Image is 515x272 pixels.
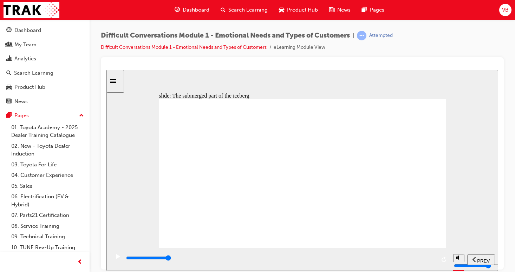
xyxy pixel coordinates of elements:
[356,3,390,17] a: pages-iconPages
[79,111,84,120] span: up-icon
[287,6,318,14] span: Product Hub
[183,6,209,14] span: Dashboard
[369,32,393,39] div: Attempted
[221,6,226,14] span: search-icon
[8,210,87,221] a: 07. Parts21 Certification
[8,159,87,170] a: 03. Toyota For Life
[8,181,87,192] a: 05. Sales
[14,83,45,91] div: Product Hub
[215,3,273,17] a: search-iconSearch Learning
[6,99,12,105] span: news-icon
[347,178,357,201] div: misc controls
[6,56,12,62] span: chart-icon
[3,67,87,80] a: Search Learning
[6,27,12,34] span: guage-icon
[101,44,267,50] a: Difficult Conversations Module 1 - Emotional Needs and Types of Customers
[101,32,350,40] span: Difficult Conversations Module 1 - Emotional Needs and Types of Customers
[6,42,12,48] span: people-icon
[6,113,12,119] span: pages-icon
[502,6,509,14] span: VB
[361,185,389,195] button: previous
[371,188,383,194] span: PREV
[357,31,366,40] span: learningRecordVerb_ATTEMPT-icon
[3,38,87,51] a: My Team
[14,55,36,63] div: Analytics
[4,2,59,18] img: Trak
[3,24,87,37] a: Dashboard
[8,122,87,141] a: 01. Toyota Academy - 2025 Dealer Training Catalogue
[4,178,343,201] div: playback controls
[3,109,87,122] button: Pages
[353,32,354,40] span: |
[337,6,351,14] span: News
[14,98,28,106] div: News
[3,22,87,109] button: DashboardMy TeamAnalyticsSearch LearningProduct HubNews
[8,231,87,242] a: 09. Technical Training
[14,112,29,120] div: Pages
[4,184,15,196] button: play/pause
[8,170,87,181] a: 04. Customer Experience
[77,258,83,267] span: prev-icon
[8,141,87,159] a: 02. New - Toyota Dealer Induction
[347,184,358,192] button: volume
[175,6,180,14] span: guage-icon
[8,221,87,232] a: 08. Service Training
[8,191,87,210] a: 06. Electrification (EV & Hybrid)
[329,6,334,14] span: news-icon
[3,95,87,108] a: News
[8,242,87,253] a: 10. TUNE Rev-Up Training
[3,52,87,65] a: Analytics
[370,6,384,14] span: Pages
[169,3,215,17] a: guage-iconDashboard
[228,6,268,14] span: Search Learning
[279,6,284,14] span: car-icon
[20,185,65,191] input: slide progress
[3,81,87,94] a: Product Hub
[362,6,367,14] span: pages-icon
[6,84,12,91] span: car-icon
[14,69,53,77] div: Search Learning
[14,41,37,49] div: My Team
[273,3,324,17] a: car-iconProduct Hub
[14,26,41,34] div: Dashboard
[324,3,356,17] a: news-iconNews
[347,193,393,199] input: volume
[274,44,325,52] li: eLearning Module View
[333,185,343,195] button: replay
[499,4,511,16] button: VB
[361,178,389,201] nav: slide navigation
[6,70,11,77] span: search-icon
